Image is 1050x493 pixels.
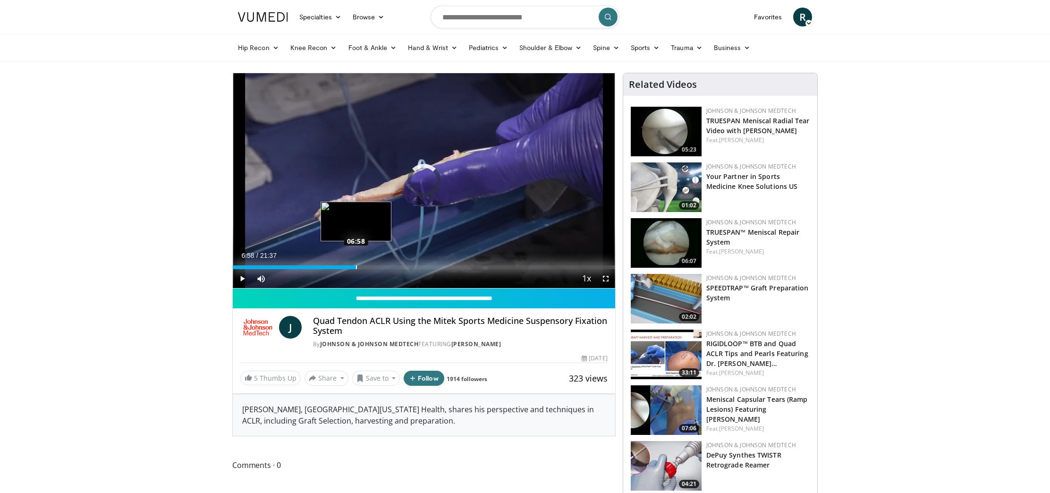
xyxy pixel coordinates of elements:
span: 05:23 [679,145,699,154]
div: Feat. [706,247,810,256]
div: Feat. [706,425,810,433]
a: [PERSON_NAME] [719,247,764,255]
img: a9cbc79c-1ae4-425c-82e8-d1f73baa128b.150x105_q85_crop-smart_upscale.jpg [631,107,702,156]
a: Pediatrics [463,38,514,57]
img: a46a2fe1-2704-4a9e-acc3-1c278068f6c4.150x105_q85_crop-smart_upscale.jpg [631,274,702,323]
a: 06:07 [631,218,702,268]
a: TRUESPAN Meniscal Radial Tear Video with [PERSON_NAME] [706,116,810,135]
span: 6:58 [241,252,254,259]
a: Spine [587,38,625,57]
a: Johnson & Johnson MedTech [706,162,796,170]
h4: Quad Tendon ACLR Using the Mitek Sports Medicine Suspensory Fixation System [313,316,608,336]
div: Progress Bar [233,265,615,269]
a: Johnson & Johnson MedTech [706,385,796,393]
a: R [793,8,812,26]
a: Johnson & Johnson MedTech [320,340,419,348]
div: By FEATURING [313,340,608,348]
a: Your Partner in Sports Medicine Knee Solutions US [706,172,798,191]
button: Follow [404,371,444,386]
a: Johnson & Johnson MedTech [706,274,796,282]
button: Mute [252,269,271,288]
img: 62274247-50be-46f1-863e-89caa7806205.150x105_q85_crop-smart_upscale.jpg [631,441,702,491]
span: 07:06 [679,424,699,433]
span: 06:07 [679,257,699,265]
button: Fullscreen [596,269,615,288]
span: 04:21 [679,480,699,488]
div: Feat. [706,136,810,144]
span: 21:37 [260,252,277,259]
span: 323 views [569,373,608,384]
img: 0c02c3d5-dde0-442f-bbc0-cf861f5c30d7.150x105_q85_crop-smart_upscale.jpg [631,385,702,435]
span: Comments 0 [232,459,616,471]
span: 01:02 [679,201,699,210]
a: [PERSON_NAME] [719,369,764,377]
a: RIGIDLOOP™ BTB and Quad ACLR Tips and Pearls Featuring Dr. [PERSON_NAME]… [706,339,808,368]
a: 33:11 [631,330,702,379]
a: 01:02 [631,162,702,212]
input: Search topics, interventions [431,6,619,28]
video-js: Video Player [233,73,615,289]
a: 1914 followers [447,375,487,383]
a: J [279,316,302,339]
span: 33:11 [679,368,699,377]
a: Hand & Wrist [402,38,463,57]
div: Feat. [706,369,810,377]
a: Meniscal Capsular Tears (Ramp Lesions) Featuring [PERSON_NAME] [706,395,808,424]
button: Share [305,371,348,386]
a: Johnson & Johnson MedTech [706,107,796,115]
button: Playback Rate [577,269,596,288]
a: Hip Recon [232,38,285,57]
a: [PERSON_NAME] [451,340,501,348]
a: Sports [625,38,666,57]
a: 5 Thumbs Up [240,371,301,385]
a: Johnson & Johnson MedTech [706,218,796,226]
a: Trauma [665,38,708,57]
h4: Related Videos [629,79,697,90]
a: Johnson & Johnson MedTech [706,330,796,338]
img: VuMedi Logo [238,12,288,22]
button: Play [233,269,252,288]
a: [PERSON_NAME] [719,136,764,144]
a: TRUESPAN™ Meniscal Repair System [706,228,800,246]
img: 4bc3a03c-f47c-4100-84fa-650097507746.150x105_q85_crop-smart_upscale.jpg [631,330,702,379]
div: [DATE] [582,354,607,363]
img: image.jpeg [321,202,391,241]
a: SPEEDTRAP™ Graft Preparation System [706,283,809,302]
a: Favorites [748,8,787,26]
a: Foot & Ankle [343,38,403,57]
a: 07:06 [631,385,702,435]
img: e42d750b-549a-4175-9691-fdba1d7a6a0f.150x105_q85_crop-smart_upscale.jpg [631,218,702,268]
a: [PERSON_NAME] [719,425,764,433]
a: Business [708,38,756,57]
a: 05:23 [631,107,702,156]
button: Save to [352,371,400,386]
span: 02:02 [679,313,699,321]
div: [PERSON_NAME], [GEOGRAPHIC_DATA][US_STATE] Health, shares his perspective and techniques in ACLR,... [233,394,615,436]
span: / [256,252,258,259]
a: 04:21 [631,441,702,491]
img: Johnson & Johnson MedTech [240,316,275,339]
a: 02:02 [631,274,702,323]
a: Shoulder & Elbow [514,38,587,57]
a: Browse [347,8,390,26]
img: 0543fda4-7acd-4b5c-b055-3730b7e439d4.150x105_q85_crop-smart_upscale.jpg [631,162,702,212]
a: Knee Recon [285,38,343,57]
span: 5 [254,374,258,382]
a: DePuy Synthes TWISTR Retrograde Reamer [706,450,781,469]
a: Johnson & Johnson MedTech [706,441,796,449]
a: Specialties [294,8,347,26]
